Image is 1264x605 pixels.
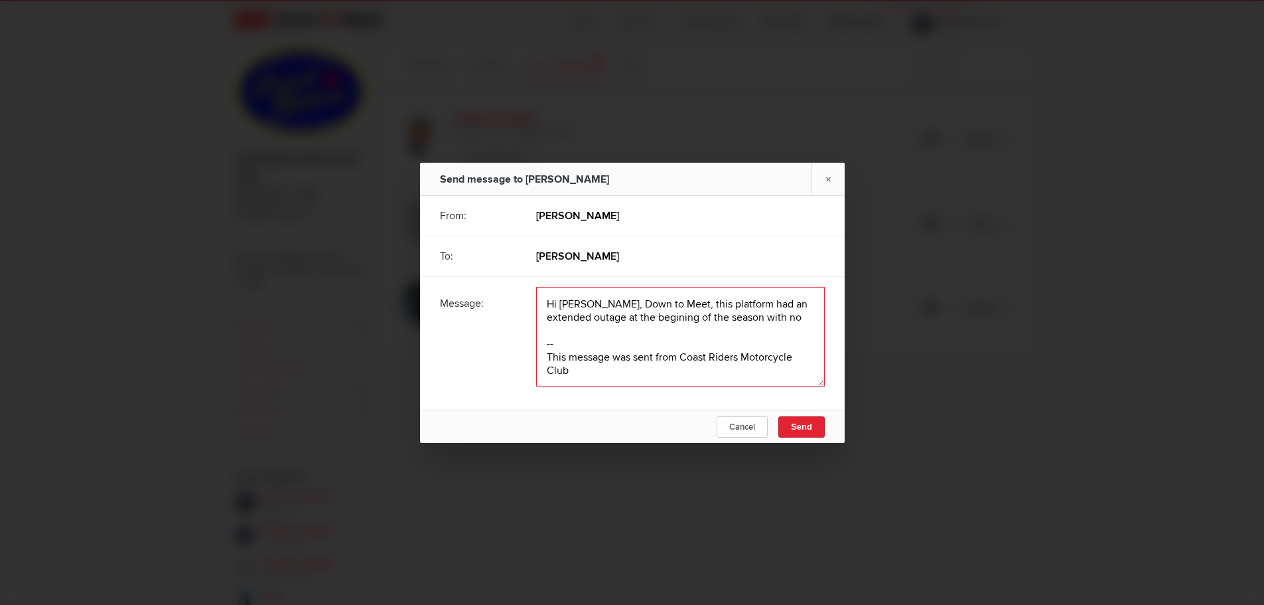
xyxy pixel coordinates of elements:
div: From: [440,199,517,232]
div: Send message to [PERSON_NAME] [440,163,609,196]
b: [PERSON_NAME] [536,249,619,262]
button: Send [778,416,825,438]
div: Message: [440,287,517,320]
span: Send [791,422,812,432]
div: To: [440,240,517,273]
b: [PERSON_NAME] [536,209,619,222]
a: × [811,163,845,195]
span: Cancel [729,422,755,432]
